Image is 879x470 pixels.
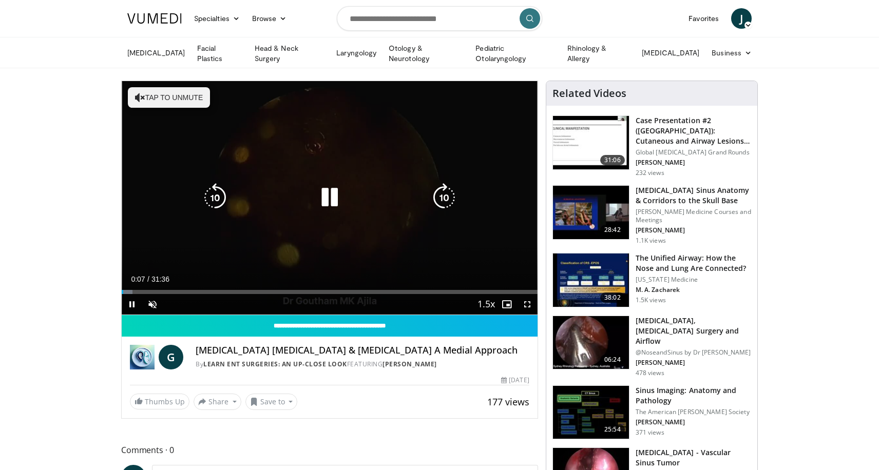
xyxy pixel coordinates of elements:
[383,360,437,368] a: [PERSON_NAME]
[383,43,469,64] a: Otology & Neurotology
[191,43,249,64] a: Facial Plastics
[636,286,751,294] p: M. A. Zacharek
[501,376,529,385] div: [DATE]
[636,408,751,416] p: The American [PERSON_NAME] Society
[636,316,751,346] h3: [MEDICAL_DATA],[MEDICAL_DATA] Surgery and Airflow
[151,275,169,283] span: 31:36
[600,155,625,165] span: 31:06
[636,348,751,357] p: @NoseandSinus by Dr [PERSON_NAME]
[552,316,751,377] a: 06:24 [MEDICAL_DATA],[MEDICAL_DATA] Surgery and Airflow @NoseandSinus by Dr [PERSON_NAME] [PERSON...
[636,185,751,206] h3: [MEDICAL_DATA] Sinus Anatomy & Corridors to the Skull Base
[731,8,752,29] a: J
[636,253,751,273] h3: The Unified Airway: How the Nose and Lung Are Connected?
[517,294,538,315] button: Fullscreen
[636,447,751,468] h3: [MEDICAL_DATA] - Vascular Sinus Tumor
[636,169,664,177] p: 232 views
[600,355,625,365] span: 06:24
[553,386,629,439] img: 5d00bf9a-6682-42b9-8190-7af1e88f226b.150x105_q85_crop-smart_upscale.jpg
[636,428,664,437] p: 371 views
[122,294,142,315] button: Pause
[196,360,529,369] div: By FEATURING
[552,385,751,440] a: 25:54 Sinus Imaging: Anatomy and Pathology The American [PERSON_NAME] Society [PERSON_NAME] 371 v...
[147,275,149,283] span: /
[636,359,751,367] p: [PERSON_NAME]
[682,8,725,29] a: Favorites
[487,396,529,408] span: 177 views
[552,115,751,177] a: 31:06 Case Presentation #2 ([GEOGRAPHIC_DATA]): Cutaneous and Airway Lesions i… Global [MEDICAL_D...
[553,316,629,369] img: 5c1a841c-37ed-4666-a27e-9093f124e297.150x105_q85_crop-smart_upscale.jpg
[337,6,542,31] input: Search topics, interventions
[600,424,625,435] span: 25:54
[636,385,751,406] h3: Sinus Imaging: Anatomy and Pathology
[552,253,751,307] a: 38:02 The Unified Airway: How the Nose and Lung Are Connected? [US_STATE] Medicine M. A. Zacharek...
[636,43,705,63] a: [MEDICAL_DATA]
[636,148,751,156] p: Global [MEDICAL_DATA] Grand Rounds
[130,345,155,369] img: Learn ENT Surgeries: An Up-Close Look
[636,226,751,234] p: [PERSON_NAME]
[600,292,625,303] span: 38:02
[561,43,636,64] a: Rhinology & Allergy
[245,394,298,410] button: Save to
[131,275,145,283] span: 0:07
[705,43,758,63] a: Business
[636,296,666,304] p: 1.5K views
[159,345,183,369] a: G
[142,294,163,315] button: Unmute
[203,360,347,368] a: Learn ENT Surgeries: An Up-Close Look
[553,186,629,239] img: 276d523b-ec6d-4eb7-b147-bbf3804ee4a7.150x105_q85_crop-smart_upscale.jpg
[194,394,241,410] button: Share
[128,87,210,108] button: Tap to unmute
[330,43,383,63] a: Laryngology
[476,294,496,315] button: Playback Rate
[188,8,246,29] a: Specialties
[469,43,561,64] a: Pediatric Otolaryngology
[246,8,293,29] a: Browse
[122,290,538,294] div: Progress Bar
[121,43,191,63] a: [MEDICAL_DATA]
[636,237,666,245] p: 1.1K views
[127,13,182,24] img: VuMedi Logo
[496,294,517,315] button: Enable picture-in-picture mode
[122,81,538,315] video-js: Video Player
[636,276,751,284] p: [US_STATE] Medicine
[636,418,751,426] p: [PERSON_NAME]
[121,443,538,457] span: Comments 0
[130,394,189,409] a: Thumbs Up
[636,369,664,377] p: 478 views
[552,185,751,245] a: 28:42 [MEDICAL_DATA] Sinus Anatomy & Corridors to the Skull Base [PERSON_NAME] Medicine Courses a...
[553,253,629,307] img: fce5840f-3651-4d2e-85b0-3edded5ac8fb.150x105_q85_crop-smart_upscale.jpg
[636,159,751,167] p: [PERSON_NAME]
[553,116,629,169] img: 283069f7-db48-4020-b5ba-d883939bec3b.150x105_q85_crop-smart_upscale.jpg
[636,115,751,146] h3: Case Presentation #2 ([GEOGRAPHIC_DATA]): Cutaneous and Airway Lesions i…
[600,225,625,235] span: 28:42
[636,208,751,224] p: [PERSON_NAME] Medicine Courses and Meetings
[249,43,330,64] a: Head & Neck Surgery
[196,345,529,356] h4: [MEDICAL_DATA] [MEDICAL_DATA] & [MEDICAL_DATA] A Medial Approach
[552,87,626,100] h4: Related Videos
